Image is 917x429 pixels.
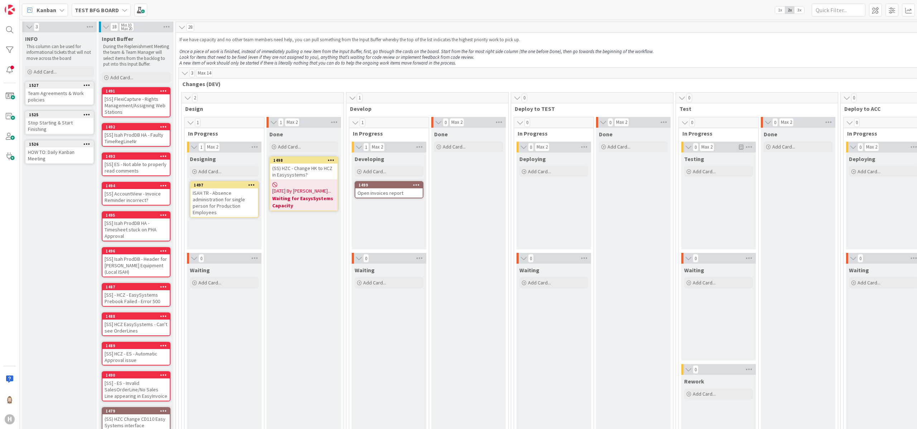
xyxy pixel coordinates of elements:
[198,254,204,263] span: 0
[357,94,363,102] span: 1
[102,94,170,117] div: [SS] FlexiCapture - Rights Management/Assigning Web Stations
[102,372,170,378] div: 1490
[680,105,829,112] span: Test
[528,143,534,151] span: 0
[102,372,170,401] div: 1490[SS] - ES - Invalid SalesOrderLine/No Sales Line appearing in EasyInvoice
[353,130,420,137] span: In Progress
[360,118,365,127] span: 1
[102,218,170,241] div: [SS] Isah ProdDB HA - Timesheet stuck on PHA Approval
[858,168,880,175] span: Add Card...
[278,118,284,127] span: 1
[451,121,462,124] div: Max 2
[272,195,335,209] b: Waiting for EasysSystems Capacity
[599,131,613,138] span: Done
[102,247,171,277] a: 1496[SS] Isah ProdDB - Header for [PERSON_NAME] Equipment (Local ISAH)
[270,157,337,179] div: 1498(SS) HZC - Change HK to HCZ in Easysystems?
[106,343,170,348] div: 1489
[110,74,133,81] span: Add Card...
[359,183,423,188] div: 1499
[858,254,863,263] span: 0
[355,267,375,274] span: Waiting
[684,267,704,274] span: Waiting
[528,168,551,175] span: Add Card...
[190,267,210,274] span: Waiting
[102,152,171,176] a: 1493[SS] ES - Not able to properly read comments
[102,343,170,365] div: 1489[SS] HCZ - ES - Automatic Approval issue
[198,168,221,175] span: Add Card...
[191,182,258,217] div: 1497ISAH TR - Absence administration for single person for Production Employees
[524,118,530,127] span: 0
[287,121,298,124] div: Max 2
[849,155,875,162] span: Deploying
[198,279,221,286] span: Add Card...
[812,4,865,16] input: Quick Filter...
[764,131,777,138] span: Done
[775,6,785,14] span: 1x
[102,183,170,205] div: 1494[SS] AccountView - Invoice Reminder incorrect?
[102,283,171,307] a: 1487[SS] - HCZ - EasySystems Prebook Failed - Error 500
[207,145,218,149] div: Max 2
[682,130,749,137] span: In Progress
[269,156,338,211] a: 1498(SS) HZC - Change HK to HCZ in Easysystems?[DATE] By [PERSON_NAME]...Waiting for EasysSystems...
[363,143,369,151] span: 1
[26,141,93,147] div: 1526
[355,155,384,162] span: Developing
[102,313,170,335] div: 1488[SS] HCZ EasySystems - Can't see OrderLines
[363,168,386,175] span: Add Card...
[198,71,211,75] div: Max 14
[794,6,804,14] span: 3x
[515,105,664,112] span: Deploy to TEST
[189,69,195,77] span: 3
[528,279,551,286] span: Add Card...
[106,213,170,218] div: 1495
[191,188,258,217] div: ISAH TR - Absence administration for single person for Production Employees
[110,23,118,31] span: 18
[693,365,698,374] span: 0
[102,290,170,306] div: [SS] - HCZ - EasySystems Prebook Failed - Error 500
[522,94,527,102] span: 0
[195,118,201,127] span: 1
[106,89,170,94] div: 1491
[25,111,94,135] a: 1525Stop Starting & Start Finishing
[355,181,423,198] a: 1499Open invoices report
[102,284,170,290] div: 1487
[34,69,57,75] span: Add Card...
[847,130,914,137] span: In Progress
[5,394,15,404] img: Rv
[190,181,259,218] a: 1497ISAH TR - Absence administration for single person for Production Employees
[355,182,423,188] div: 1499
[102,35,133,42] span: Input Buffer
[25,81,94,105] a: 1527Team Agreements & Work policies
[102,378,170,401] div: [SS] - ES - Invalid SalesOrderLine/No Sales Line appearing in EasyInvoice
[689,118,695,127] span: 0
[851,94,857,102] span: 0
[102,160,170,175] div: [SS] ES - Not able to properly read comments
[785,6,794,14] span: 2x
[5,5,15,15] img: Visit kanbanzone.com
[858,143,863,151] span: 0
[102,183,170,189] div: 1494
[102,88,170,117] div: 1491[SS] FlexiCapture - Rights Management/Assigning Web Stations
[684,378,704,385] span: Rework
[75,6,119,14] b: TEST BFG BOARD
[443,118,448,127] span: 0
[194,183,258,188] div: 1497
[772,143,795,150] span: Add Card...
[363,254,369,263] span: 0
[854,118,860,127] span: 0
[443,143,466,150] span: Add Card...
[106,183,170,188] div: 1494
[102,87,171,117] a: 1491[SS] FlexiCapture - Rights Management/Assigning Web Stations
[29,142,93,147] div: 1526
[518,130,585,137] span: In Progress
[179,48,654,55] em: Once a piece of work is finished, instead of immediately pulling a new item from the Input Buffer...
[102,320,170,335] div: [SS] HCZ EasySystems - Can't see OrderLines
[103,44,169,67] p: During the Replenishment Meeting the team & Team Manager will select items from the backlog to pu...
[26,118,93,134] div: Stop Starting & Start Finishing
[102,312,171,336] a: 1488[SS] HCZ EasySystems - Can't see OrderLines
[102,342,171,366] a: 1489[SS] HCZ - ES - Automatic Approval issue
[188,130,255,137] span: In Progress
[26,147,93,163] div: HOW TO: Daily Kanban Meeting
[866,145,877,149] div: Max 2
[701,145,712,149] div: Max 2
